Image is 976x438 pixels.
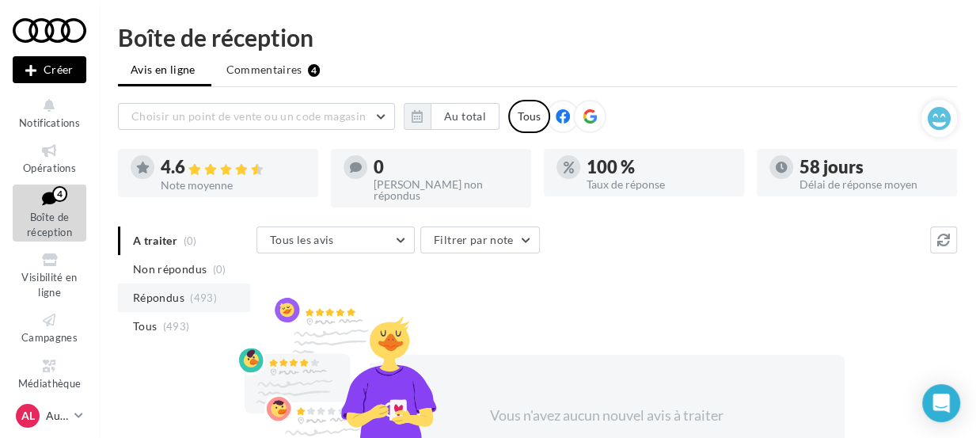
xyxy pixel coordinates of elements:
a: Boîte de réception4 [13,185,86,242]
span: (493) [190,291,217,304]
div: 100 % [587,158,731,176]
div: Open Intercom Messenger [922,384,960,422]
span: Non répondus [133,261,207,277]
span: Répondus [133,290,184,306]
div: Boîte de réception [118,25,957,49]
div: 4 [308,64,320,77]
div: Nouvelle campagne [13,56,86,83]
div: 0 [374,158,518,176]
div: 4.6 [161,158,306,177]
div: Délai de réponse moyen [799,179,944,190]
span: Campagnes [21,331,78,344]
div: Note moyenne [161,180,306,191]
p: Audi LAON [46,408,68,424]
span: Notifications [19,116,80,129]
span: Boîte de réception [27,211,72,238]
span: AL [21,408,35,424]
a: Opérations [13,139,86,177]
span: Tous [133,318,157,334]
span: (0) [213,263,226,276]
a: Visibilité en ligne [13,248,86,302]
span: (493) [163,320,190,333]
span: Visibilité en ligne [21,271,77,299]
button: Créer [13,56,86,83]
span: Commentaires [226,62,302,78]
button: Au total [431,103,499,130]
div: 58 jours [799,158,944,176]
button: Notifications [13,93,86,132]
span: Tous les avis [270,233,334,246]
button: Filtrer par note [420,227,540,253]
span: Choisir un point de vente ou un code magasin [131,109,366,123]
div: Tous [508,100,550,133]
a: Médiathèque [13,354,86,393]
button: Au total [404,103,499,130]
button: Tous les avis [256,227,415,253]
div: Taux de réponse [587,179,731,190]
a: AL Audi LAON [13,401,86,431]
div: Vous n'avez aucun nouvel avis à traiter [471,406,743,426]
div: 4 [52,186,67,202]
a: Campagnes [13,308,86,347]
span: Opérations [23,162,76,174]
button: Choisir un point de vente ou un code magasin [118,103,395,130]
div: [PERSON_NAME] non répondus [374,179,518,201]
span: Médiathèque [18,377,82,390]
